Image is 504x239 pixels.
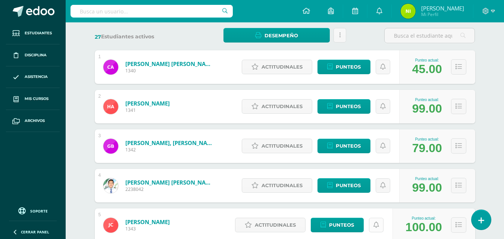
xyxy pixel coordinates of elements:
[103,139,118,154] img: 914eeb8a021e73c0d35b0cd75949946f.png
[421,4,464,12] span: [PERSON_NAME]
[412,177,442,181] div: Punteo actual:
[421,11,464,18] span: Mi Perfil
[21,229,49,235] span: Cerrar panel
[25,52,47,58] span: Disciplina
[412,58,442,62] div: Punteo actual:
[103,178,118,193] img: 5d12ebc75a8266ba8c14b6828004bc5f.png
[242,139,312,153] a: Actitudinales
[6,88,60,110] a: Mis cursos
[103,60,118,75] img: 3bc9d688c5a17e62a231ed1a6b73cf8f.png
[406,216,442,220] div: Punteo actual:
[401,4,416,19] img: 847ab3172bd68bb5562f3612eaf970ae.png
[25,96,48,102] span: Mis cursos
[235,218,306,232] a: Actitudinales
[6,22,60,44] a: Estudiantes
[317,60,370,74] a: Punteos
[25,30,52,36] span: Estudiantes
[317,178,370,193] a: Punteos
[317,139,370,153] a: Punteos
[125,186,215,192] span: 2238042
[336,60,361,74] span: Punteos
[125,218,170,226] a: [PERSON_NAME]
[242,60,312,74] a: Actitudinales
[412,141,442,155] div: 79.00
[125,179,215,186] a: [PERSON_NAME] [PERSON_NAME]
[262,100,303,113] span: Actitudinales
[6,44,60,66] a: Disciplina
[311,218,364,232] a: Punteos
[103,99,118,114] img: 6a2ce16fc90041f2d671776bbe7eaaf4.png
[262,60,303,74] span: Actitudinales
[125,139,215,147] a: [PERSON_NAME], [PERSON_NAME]
[6,66,60,88] a: Asistencia
[412,181,442,195] div: 99.00
[95,33,185,40] label: Estudiantes activos
[125,107,170,113] span: 1341
[71,5,233,18] input: Busca un usuario...
[98,173,101,178] div: 4
[98,54,101,59] div: 1
[242,99,312,114] a: Actitudinales
[406,220,442,234] div: 100.00
[336,139,361,153] span: Punteos
[412,62,442,76] div: 45.00
[412,137,442,141] div: Punteo actual:
[9,205,57,216] a: Soporte
[95,34,101,40] span: 27
[264,29,298,43] span: Desempeño
[262,179,303,192] span: Actitudinales
[125,226,170,232] span: 1343
[412,98,442,102] div: Punteo actual:
[242,178,312,193] a: Actitudinales
[125,60,215,67] a: [PERSON_NAME] [PERSON_NAME]
[317,99,370,114] a: Punteos
[262,139,303,153] span: Actitudinales
[98,212,101,217] div: 5
[25,74,48,80] span: Asistencia
[336,179,361,192] span: Punteos
[98,133,101,138] div: 3
[30,208,48,214] span: Soporte
[336,100,361,113] span: Punteos
[125,100,170,107] a: [PERSON_NAME]
[385,28,475,43] input: Busca el estudiante aquí...
[125,147,215,153] span: 1342
[412,102,442,116] div: 99.00
[255,218,296,232] span: Actitudinales
[25,118,45,124] span: Archivos
[125,67,215,74] span: 1340
[103,218,118,233] img: 6f8404bcf30428acd920b6517da6e846.png
[6,110,60,132] a: Archivos
[329,218,354,232] span: Punteos
[98,94,101,99] div: 2
[223,28,330,43] a: Desempeño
